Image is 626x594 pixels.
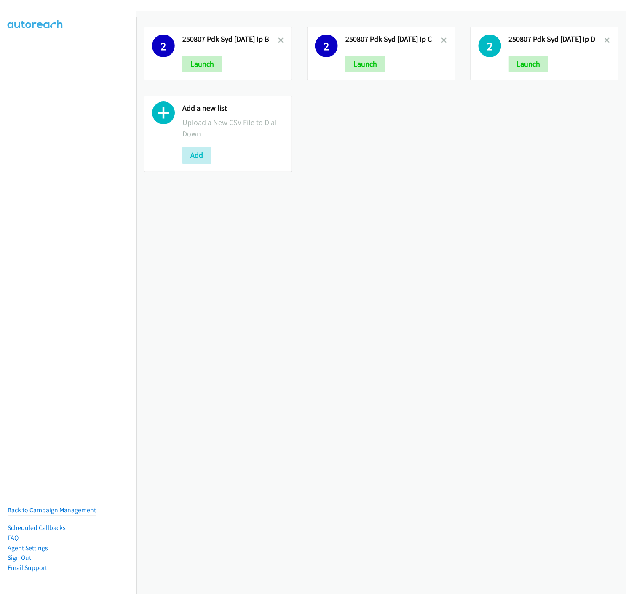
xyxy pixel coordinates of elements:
[182,104,284,113] h2: Add a new list
[345,56,385,72] button: Launch
[479,35,501,57] h1: 2
[8,506,96,514] a: Back to Campaign Management
[152,35,175,57] h1: 2
[8,534,19,542] a: FAQ
[315,35,338,57] h1: 2
[182,56,222,72] button: Launch
[509,35,605,44] h2: 250807 Pdk Syd [DATE] Ip D
[182,117,284,139] p: Upload a New CSV File to Dial Down
[8,544,48,552] a: Agent Settings
[8,524,66,532] a: Scheduled Callbacks
[8,564,47,572] a: Email Support
[182,147,211,164] button: Add
[345,35,441,44] h2: 250807 Pdk Syd [DATE] Ip C
[8,554,31,562] a: Sign Out
[509,56,548,72] button: Launch
[182,35,278,44] h2: 250807 Pdk Syd [DATE] Ip B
